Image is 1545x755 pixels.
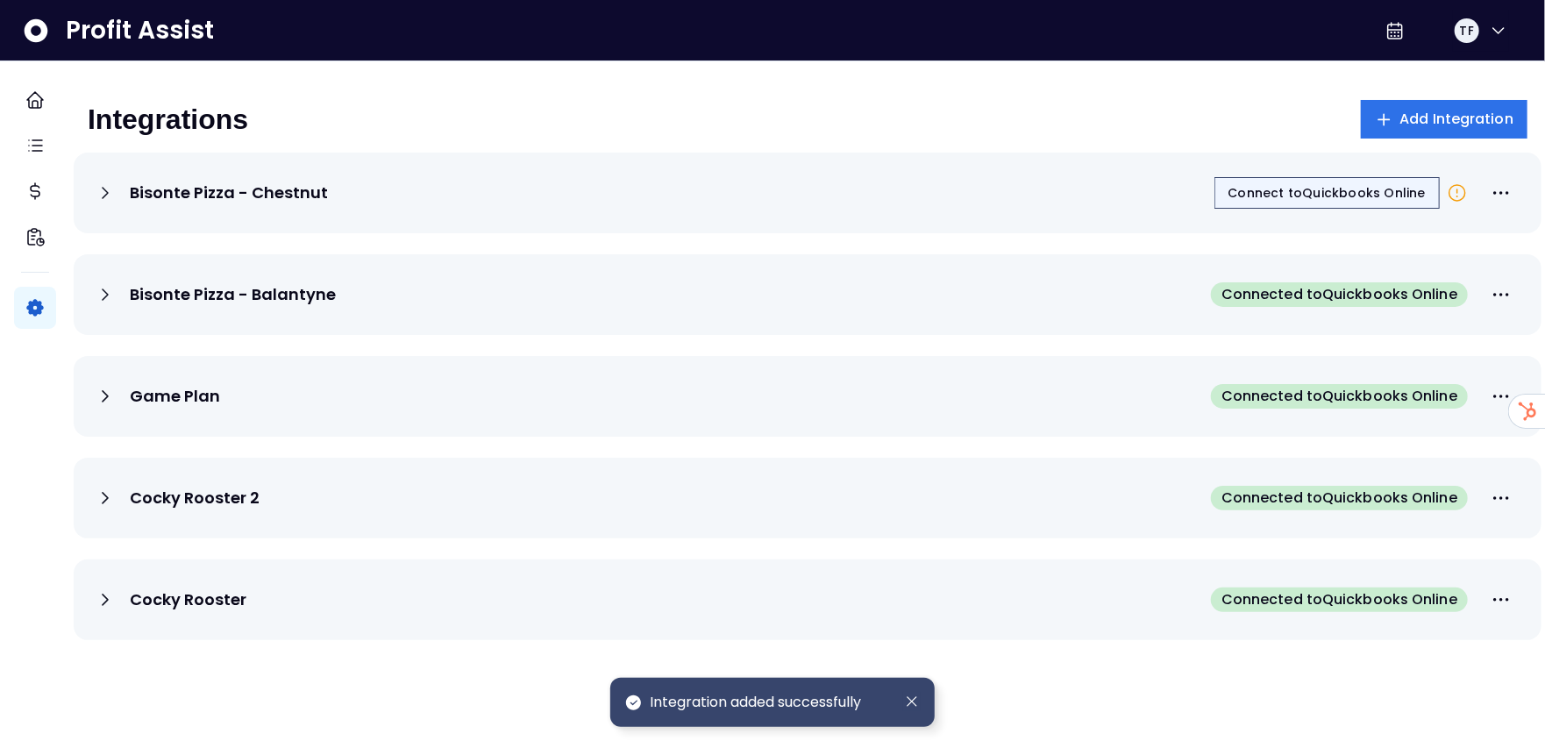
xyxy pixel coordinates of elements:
button: Add Integration [1361,100,1528,139]
span: TF [1460,22,1474,39]
span: Connected to Quickbooks Online [1221,589,1457,610]
p: Game Plan [130,386,220,407]
button: Dismiss [903,692,921,711]
span: Profit Assist [66,15,214,46]
button: More options [1482,275,1520,314]
span: Integration added successfully [650,692,861,713]
span: Connect to Quickbooks Online [1228,184,1426,202]
p: Bisonte Pizza - Balantyne [130,284,336,305]
button: More options [1482,580,1520,619]
p: Cocky Rooster 2 [130,488,260,509]
button: More options [1482,174,1520,212]
p: Bisonte Pizza - Chestnut [130,182,328,203]
button: Connect toQuickbooks Online [1214,177,1440,209]
span: Connected to Quickbooks Online [1221,386,1457,407]
span: Connected to Quickbooks Online [1221,284,1457,305]
span: Connected to Quickbooks Online [1221,488,1457,509]
p: Cocky Rooster [130,589,246,610]
button: More options [1482,479,1520,517]
p: Integrations [88,102,248,137]
span: Add Integration [1400,109,1514,130]
button: More options [1482,377,1520,416]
